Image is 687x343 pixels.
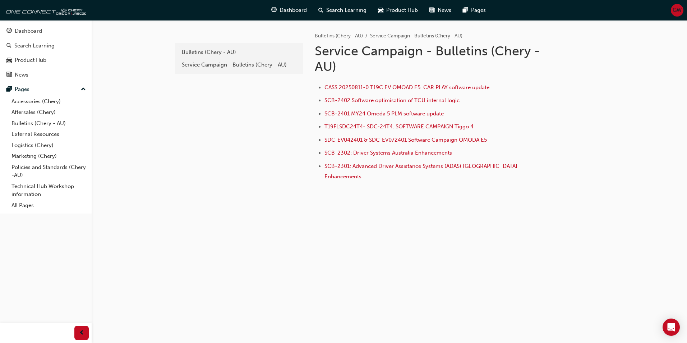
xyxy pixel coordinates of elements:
a: SCB-2302: Driver Systems Australia Enhancements [324,150,452,156]
span: Product Hub [386,6,418,14]
a: Aftersales (Chery) [9,107,89,118]
a: SCB-2402 Software optimisation of TCU internal logic [324,97,460,104]
span: news-icon [6,72,12,78]
span: up-icon [81,85,86,94]
a: Policies and Standards (Chery -AU) [9,162,89,181]
div: Service Campaign - Bulletins (Chery - AU) [182,61,297,69]
button: Pages [3,83,89,96]
span: pages-icon [6,86,12,93]
span: Pages [471,6,486,14]
a: Dashboard [3,24,89,38]
a: News [3,68,89,82]
a: news-iconNews [424,3,457,18]
img: oneconnect [4,3,86,17]
a: Search Learning [3,39,89,52]
span: prev-icon [79,329,84,338]
button: DashboardSearch LearningProduct HubNews [3,23,89,83]
span: pages-icon [463,6,468,15]
h1: Service Campaign - Bulletins (Chery - AU) [315,43,550,74]
button: GW [671,4,683,17]
span: GW [673,6,682,14]
span: guage-icon [271,6,277,15]
div: Dashboard [15,27,42,35]
a: CASS 20250811-0 T19C EV OMOAD E5 CAR PLAY software update [324,84,489,91]
a: All Pages [9,200,89,211]
a: SDC-EV042401 & SDC-EV072401 Software Campaign OMODA E5 [324,137,487,143]
span: News [438,6,451,14]
a: Bulletins (Chery - AU) [315,33,363,39]
a: Accessories (Chery) [9,96,89,107]
a: External Resources [9,129,89,140]
li: Service Campaign - Bulletins (Chery - AU) [370,32,462,40]
span: guage-icon [6,28,12,35]
div: Open Intercom Messenger [663,319,680,336]
span: Dashboard [280,6,307,14]
a: Logistics (Chery) [9,140,89,151]
span: car-icon [378,6,383,15]
a: SCB-2401 MY24 Omoda 5 PLM software update [324,110,444,117]
div: Pages [15,85,29,93]
a: Bulletins (Chery - AU) [178,46,300,59]
a: Service Campaign - Bulletins (Chery - AU) [178,59,300,71]
a: Marketing (Chery) [9,151,89,162]
a: search-iconSearch Learning [313,3,372,18]
div: Product Hub [15,56,46,64]
div: Bulletins (Chery - AU) [182,48,297,56]
span: search-icon [6,43,11,49]
a: Technical Hub Workshop information [9,181,89,200]
a: Product Hub [3,54,89,67]
div: Search Learning [14,42,55,50]
div: News [15,71,28,79]
span: car-icon [6,57,12,64]
a: guage-iconDashboard [266,3,313,18]
a: car-iconProduct Hub [372,3,424,18]
a: T19FLSDC24T4- SDC-24T4: SOFTWARE CAMPAIGN Tiggo 4 [324,123,474,130]
a: pages-iconPages [457,3,492,18]
span: Search Learning [326,6,366,14]
span: news-icon [429,6,435,15]
a: Bulletins (Chery - AU) [9,118,89,129]
a: SCB-2301: Advanced Driver Assistance Systems (ADAS) [GEOGRAPHIC_DATA] Enhancements [324,163,519,180]
span: search-icon [318,6,323,15]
